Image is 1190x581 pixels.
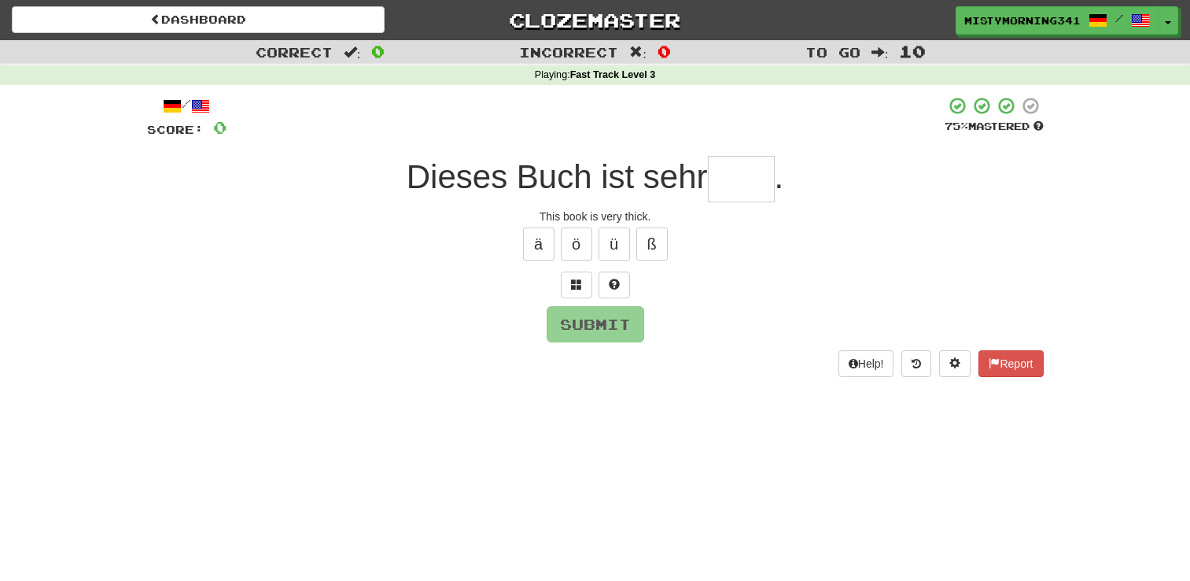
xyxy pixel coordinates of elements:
[147,123,204,136] span: Score:
[945,120,968,132] span: 75 %
[407,158,708,195] span: Dieses Buch ist sehr
[371,42,385,61] span: 0
[945,120,1044,134] div: Mastered
[658,42,671,61] span: 0
[147,96,227,116] div: /
[570,69,656,80] strong: Fast Track Level 3
[978,350,1043,377] button: Report
[636,228,668,261] button: ß
[775,158,784,195] span: .
[1115,13,1123,24] span: /
[561,228,592,261] button: ö
[629,46,647,59] span: :
[899,42,926,61] span: 10
[519,44,618,60] span: Incorrect
[408,6,781,34] a: Clozemaster
[838,350,894,377] button: Help!
[12,6,385,33] a: Dashboard
[901,350,931,377] button: Round history (alt+y)
[547,306,644,342] button: Submit
[256,44,333,60] span: Correct
[871,46,889,59] span: :
[147,209,1044,224] div: This book is very thick.
[561,272,592,298] button: Switch sentence to multiple choice alt+p
[956,6,1159,35] a: MistyMorning3416 /
[344,46,361,59] span: :
[805,44,860,60] span: To go
[213,117,227,137] span: 0
[599,272,630,298] button: Single letter hint - you only get 1 per sentence and score half the points! alt+h
[523,228,554,261] button: ä
[599,228,630,261] button: ü
[964,13,1081,28] span: MistyMorning3416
